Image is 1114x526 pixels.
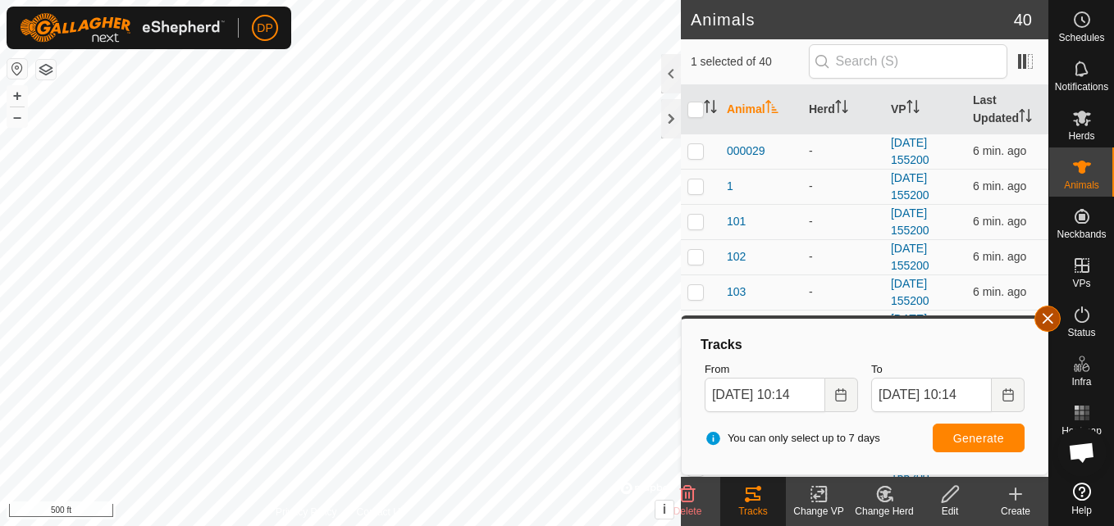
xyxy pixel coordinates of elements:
[891,312,929,342] a: [DATE] 155200
[727,178,733,195] span: 1
[871,361,1025,378] label: To
[691,53,809,70] span: 1 selected of 40
[276,505,337,519] a: Privacy Policy
[891,136,929,166] a: [DATE] 155200
[663,502,666,516] span: i
[257,20,272,37] span: DP
[973,179,1026,193] span: Sep 9, 2025, 10:08 AM
[20,13,225,43] img: Gallagher Logo
[891,206,929,237] a: [DATE] 155200
[1055,82,1108,92] span: Notifications
[1058,33,1104,43] span: Schedules
[673,506,702,517] span: Delete
[1057,428,1107,477] div: Open chat
[1057,229,1106,239] span: Neckbands
[809,143,878,160] div: -
[727,283,746,301] span: 103
[802,85,884,134] th: Herd
[966,85,1048,134] th: Last Updated
[7,107,27,127] button: –
[891,242,929,272] a: [DATE] 155200
[1071,377,1091,387] span: Infra
[933,424,1025,452] button: Generate
[851,504,917,519] div: Change Herd
[765,102,778,116] p-sorticon: Activate to sort
[973,285,1026,298] span: Sep 9, 2025, 10:08 AM
[720,504,786,519] div: Tracks
[973,250,1026,263] span: Sep 9, 2025, 10:08 AM
[705,361,858,378] label: From
[809,248,878,265] div: -
[1071,506,1092,515] span: Help
[7,59,27,79] button: Reset Map
[825,378,858,412] button: Choose Date
[727,213,746,230] span: 101
[906,102,920,116] p-sorticon: Activate to sort
[786,504,851,519] div: Change VP
[1067,328,1095,338] span: Status
[1068,131,1094,141] span: Herds
[704,102,717,116] p-sorticon: Activate to sort
[809,283,878,301] div: -
[36,60,56,79] button: Map Layers
[953,432,1004,445] span: Generate
[973,144,1026,157] span: Sep 9, 2025, 10:08 AM
[973,215,1026,228] span: Sep 9, 2025, 10:08 AM
[917,504,983,519] div: Edit
[727,143,765,160] span: 000029
[1064,180,1099,190] span: Animals
[983,504,1048,519] div: Create
[357,505,405,519] a: Contact Us
[809,213,878,230] div: -
[884,85,966,134] th: VP
[992,378,1025,412] button: Choose Date
[7,86,27,106] button: +
[698,335,1031,355] div: Tracks
[1049,476,1114,522] a: Help
[1061,426,1102,436] span: Heatmap
[809,178,878,195] div: -
[891,171,929,202] a: [DATE] 155200
[705,430,880,447] span: You can only select up to 7 days
[655,501,673,519] button: i
[727,248,746,265] span: 102
[835,102,848,116] p-sorticon: Activate to sort
[809,44,1007,79] input: Search (S)
[891,277,929,307] a: [DATE] 155200
[1019,111,1032,125] p-sorticon: Activate to sort
[691,10,1014,29] h2: Animals
[720,85,802,134] th: Animal
[1014,7,1032,32] span: 40
[1072,279,1090,288] span: VPs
